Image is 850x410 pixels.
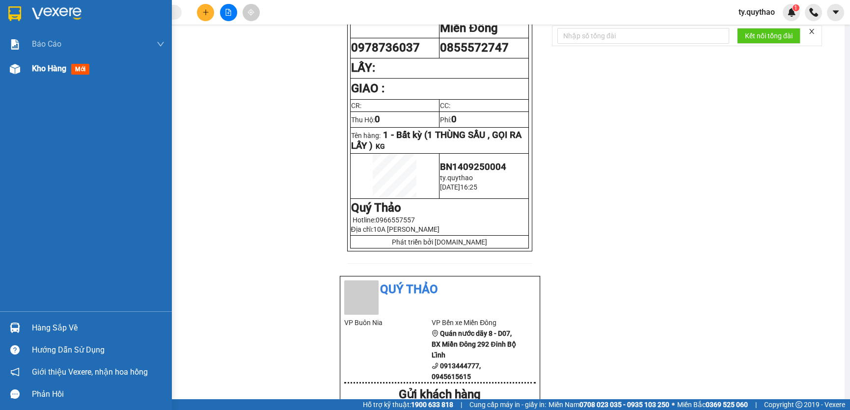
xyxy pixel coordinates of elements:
[794,4,797,11] span: 1
[737,28,800,44] button: Kết nối tổng đài
[197,4,214,21] button: plus
[440,162,506,172] span: BN1409250004
[10,39,20,50] img: solution-icon
[32,38,61,50] span: Báo cáo
[350,99,439,111] td: CR:
[731,6,783,18] span: ty.quythao
[10,64,20,74] img: warehouse-icon
[793,4,799,11] sup: 1
[376,216,415,224] span: 0966557557
[677,399,748,410] span: Miền Bắc
[351,82,384,95] strong: GIAO :
[469,399,546,410] span: Cung cấp máy in - giấy in:
[220,4,237,21] button: file-add
[353,216,415,224] span: Hotline:
[351,61,375,75] strong: LẤY:
[351,130,521,151] span: 1 - Bất kỳ (1 THÙNG SẦU , GỌI RA LẤY )
[439,99,529,111] td: CC:
[32,321,165,335] div: Hàng sắp về
[432,362,481,381] b: 0913444777, 0945615615
[344,385,536,404] div: Gửi khách hàng
[432,317,520,328] li: VP Bến xe Miền Đông
[439,111,529,127] td: Phí:
[32,387,165,402] div: Phản hồi
[350,111,439,127] td: Thu Hộ:
[351,12,420,26] strong: Gửi:
[351,201,401,215] strong: Quý Thảo
[557,28,729,44] input: Nhập số tổng đài
[440,183,460,191] span: [DATE]
[10,323,20,333] img: warehouse-icon
[243,4,260,21] button: aim
[745,30,793,41] span: Kết nối tổng đài
[32,366,148,378] span: Giới thiệu Vexere, nhận hoa hồng
[706,401,748,409] strong: 0369 525 060
[440,2,506,35] strong: Nhận:
[10,367,20,377] span: notification
[808,28,815,35] span: close
[755,399,757,410] span: |
[202,9,209,16] span: plus
[809,8,818,17] img: phone-icon
[795,401,802,408] span: copyright
[7,53,23,63] span: CR :
[8,20,77,34] div: 0978736037
[440,174,473,182] span: ty.quythao
[225,9,232,16] span: file-add
[32,64,66,73] span: Kho hàng
[350,236,528,248] td: Phát triển bởi [DOMAIN_NAME]
[363,399,453,410] span: Hỗ trợ kỹ thuật:
[351,41,420,55] span: 0978736037
[84,8,153,32] div: Bến xe Miền Đông
[7,52,79,63] div: 70.000
[432,329,516,359] b: Quán nước dãy 8 - D07, BX Miền Đông 292 Đinh Bộ Lĩnh
[10,389,20,399] span: message
[84,9,108,20] span: Nhận:
[344,280,536,299] li: Quý Thảo
[440,41,509,55] span: 0855572747
[451,114,457,125] span: 0
[411,401,453,409] strong: 1900 633 818
[8,6,21,21] img: logo-vxr
[247,9,254,16] span: aim
[84,32,153,46] div: 0855572747
[831,8,840,17] span: caret-down
[432,362,439,369] span: phone
[157,40,165,48] span: down
[351,130,528,151] p: Tên hàng:
[548,399,669,410] span: Miền Nam
[579,401,669,409] strong: 0708 023 035 - 0935 103 250
[375,114,380,125] span: 0
[32,343,165,357] div: Hướng dẫn sử dụng
[8,9,24,20] span: Gửi:
[376,142,385,150] span: KG
[372,12,420,26] span: Buôn Nia
[827,4,844,21] button: caret-down
[787,8,796,17] img: icon-new-feature
[10,345,20,355] span: question-circle
[432,330,439,337] span: environment
[71,64,89,75] span: mới
[461,399,462,410] span: |
[344,317,432,328] li: VP Buôn Nia
[373,225,439,233] span: 10A [PERSON_NAME]
[460,183,477,191] span: 16:25
[351,225,439,233] span: Địa chỉ:
[440,2,506,35] span: Bến xe Miền Đông
[672,403,675,407] span: ⚪️
[8,8,77,20] div: Buôn Nia
[8,69,153,94] div: Tên hàng: 1 THÙNG SẦU , GỌI RA LẤY ( : 1 )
